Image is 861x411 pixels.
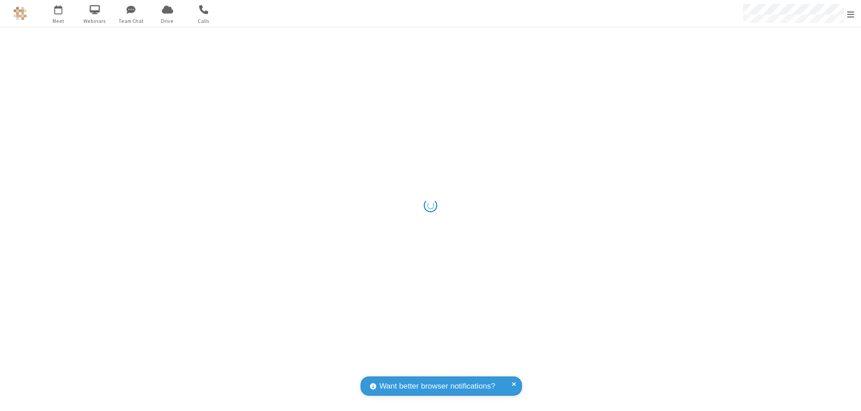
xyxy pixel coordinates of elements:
[42,17,75,25] span: Meet
[379,380,495,392] span: Want better browser notifications?
[114,17,148,25] span: Team Chat
[187,17,221,25] span: Calls
[13,7,27,20] img: QA Selenium DO NOT DELETE OR CHANGE
[78,17,112,25] span: Webinars
[151,17,184,25] span: Drive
